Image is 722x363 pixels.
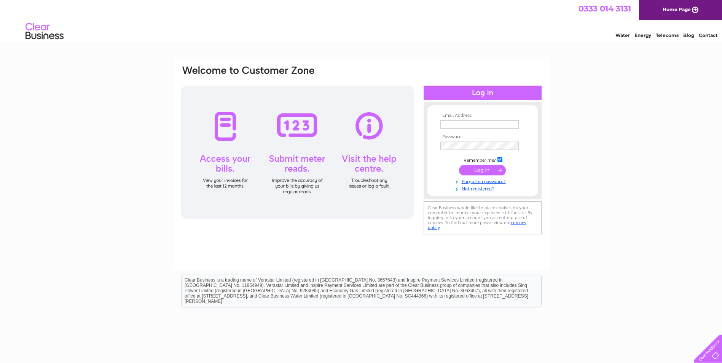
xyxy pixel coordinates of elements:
[438,156,527,163] td: Remember me?
[424,201,542,234] div: Clear Business would like to place cookies on your computer to improve your experience of the sit...
[656,32,679,38] a: Telecoms
[428,220,526,230] a: cookies policy
[615,32,630,38] a: Water
[459,165,506,175] input: Submit
[440,177,527,185] a: Forgotten password?
[634,32,651,38] a: Energy
[438,113,527,118] th: Email Address:
[440,185,527,192] a: Not registered?
[683,32,694,38] a: Blog
[699,32,717,38] a: Contact
[182,4,541,37] div: Clear Business is a trading name of Verastar Limited (registered in [GEOGRAPHIC_DATA] No. 3667643...
[25,20,64,43] img: logo.png
[579,4,631,13] a: 0333 014 3131
[438,134,527,140] th: Password:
